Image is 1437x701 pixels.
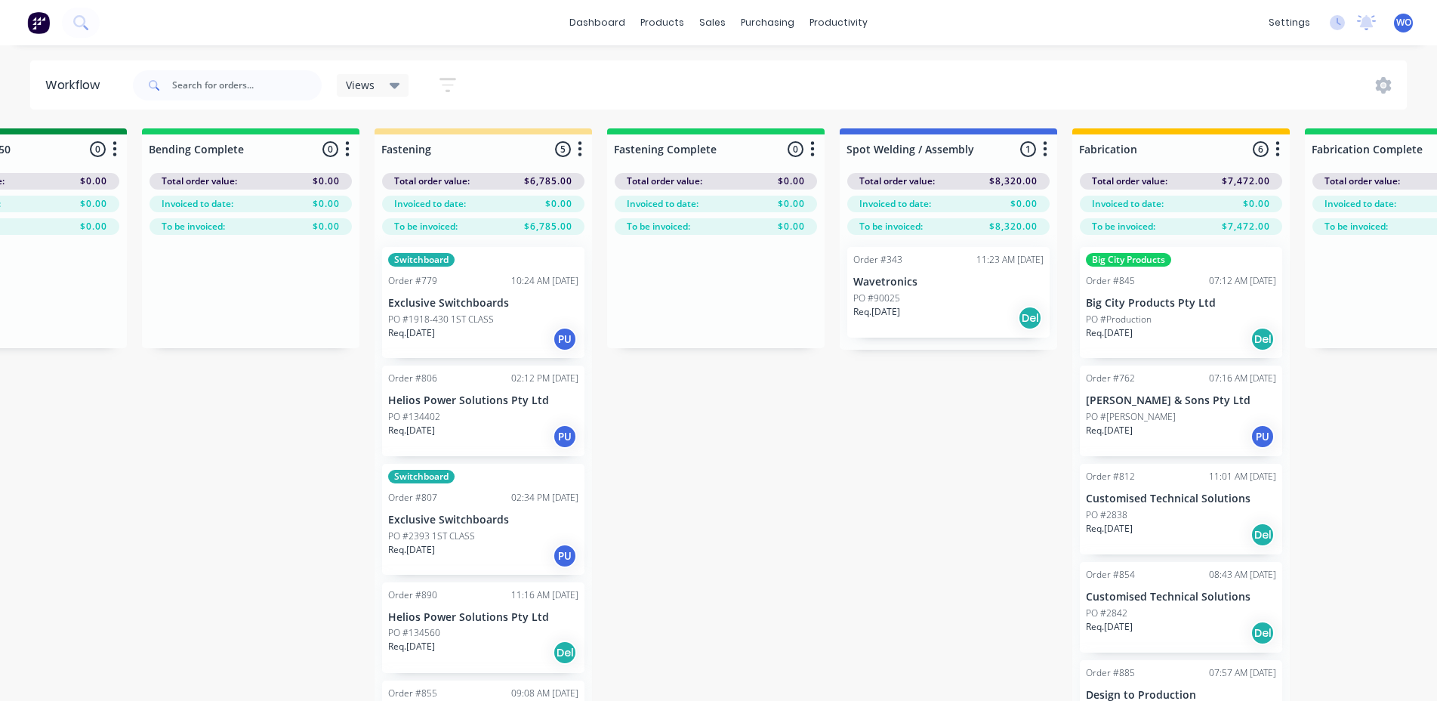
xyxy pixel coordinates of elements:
p: PO #134560 [388,626,440,640]
img: Factory [27,11,50,34]
span: Invoiced to date: [394,197,466,211]
span: To be invoiced: [1324,220,1388,233]
p: Exclusive Switchboards [388,514,578,527]
div: Order #34311:23 AM [DATE]WavetronicsPO #90025Req.[DATE]Del [847,247,1050,338]
p: Req. [DATE] [1086,522,1133,536]
span: $0.00 [313,174,340,188]
span: $0.00 [80,220,107,233]
div: PU [1250,425,1275,449]
span: $0.00 [80,197,107,211]
div: Switchboard [388,470,455,483]
div: Order #885 [1086,666,1135,680]
div: Order #762 [1086,372,1135,385]
div: Del [1018,306,1042,330]
p: Customised Technical Solutions [1086,591,1276,604]
span: $7,472.00 [1222,220,1270,233]
span: $0.00 [313,220,340,233]
p: Customised Technical Solutions [1086,493,1276,505]
p: PO #2393 1ST CLASS [388,530,475,543]
div: Order #855 [388,687,437,700]
span: Total order value: [859,174,935,188]
span: $0.00 [80,174,107,188]
span: $8,320.00 [989,174,1038,188]
div: 11:01 AM [DATE] [1209,470,1276,483]
span: To be invoiced: [162,220,225,233]
span: $0.00 [1010,197,1038,211]
p: [PERSON_NAME] & Sons Pty Ltd [1086,394,1276,407]
span: $0.00 [778,174,805,188]
p: Req. [DATE] [388,424,435,437]
div: Order #807 [388,491,437,505]
div: sales [692,11,733,34]
div: productivity [802,11,875,34]
div: 02:34 PM [DATE] [511,491,578,505]
span: Invoiced to date: [1092,197,1164,211]
span: $6,785.00 [524,174,572,188]
span: Invoiced to date: [162,197,233,211]
span: To be invoiced: [1092,220,1155,233]
span: Total order value: [394,174,470,188]
span: $0.00 [545,197,572,211]
div: Order #806 [388,372,437,385]
span: Views [346,77,375,93]
div: 07:57 AM [DATE] [1209,666,1276,680]
p: PO #90025 [853,292,900,305]
div: Order #845 [1086,274,1135,288]
p: PO #134402 [388,410,440,424]
p: Big City Products Pty Ltd [1086,297,1276,310]
div: Order #812 [1086,470,1135,483]
p: PO #1918-430 1ST CLASS [388,313,494,326]
span: $0.00 [1243,197,1270,211]
p: PO #2842 [1086,607,1127,620]
span: Invoiced to date: [627,197,698,211]
span: Total order value: [162,174,237,188]
span: WO [1396,16,1411,29]
div: Big City ProductsOrder #84507:12 AM [DATE]Big City Products Pty LtdPO #ProductionReq.[DATE]Del [1080,247,1282,358]
span: Total order value: [1092,174,1167,188]
div: Order #779 [388,274,437,288]
div: Order #80602:12 PM [DATE]Helios Power Solutions Pty LtdPO #134402Req.[DATE]PU [382,366,584,456]
p: Req. [DATE] [1086,424,1133,437]
div: Order #854 [1086,568,1135,582]
div: Order #343 [853,253,902,267]
p: Exclusive Switchboards [388,297,578,310]
p: Helios Power Solutions Pty Ltd [388,611,578,624]
p: Req. [DATE] [1086,326,1133,340]
div: 10:24 AM [DATE] [511,274,578,288]
div: 07:12 AM [DATE] [1209,274,1276,288]
span: Invoiced to date: [1324,197,1396,211]
span: To be invoiced: [394,220,458,233]
span: Invoiced to date: [859,197,931,211]
div: Del [1250,327,1275,351]
div: SwitchboardOrder #77910:24 AM [DATE]Exclusive SwitchboardsPO #1918-430 1ST CLASSReq.[DATE]PU [382,247,584,358]
p: Helios Power Solutions Pty Ltd [388,394,578,407]
p: Req. [DATE] [388,326,435,340]
div: products [633,11,692,34]
div: 09:08 AM [DATE] [511,687,578,700]
p: PO #Production [1086,313,1152,326]
div: Switchboard [388,253,455,267]
div: Order #89011:16 AM [DATE]Helios Power Solutions Pty LtdPO #134560Req.[DATE]Del [382,582,584,673]
span: To be invoiced: [859,220,923,233]
input: Search for orders... [172,70,322,100]
div: SwitchboardOrder #80702:34 PM [DATE]Exclusive SwitchboardsPO #2393 1ST CLASSReq.[DATE]PU [382,464,584,575]
div: Del [1250,621,1275,645]
p: PO #2838 [1086,508,1127,522]
p: Req. [DATE] [388,640,435,653]
div: Del [1250,523,1275,547]
div: Del [553,641,577,665]
div: Order #81211:01 AM [DATE]Customised Technical SolutionsPO #2838Req.[DATE]Del [1080,464,1282,554]
div: 11:16 AM [DATE] [511,588,578,602]
div: Order #76207:16 AM [DATE][PERSON_NAME] & Sons Pty LtdPO #[PERSON_NAME]Req.[DATE]PU [1080,366,1282,456]
a: dashboard [562,11,633,34]
span: To be invoiced: [627,220,690,233]
p: Req. [DATE] [853,305,900,319]
p: Wavetronics [853,276,1044,289]
p: PO #[PERSON_NAME] [1086,410,1176,424]
span: $6,785.00 [524,220,572,233]
span: $0.00 [778,197,805,211]
span: $0.00 [778,220,805,233]
div: 08:43 AM [DATE] [1209,568,1276,582]
div: 11:23 AM [DATE] [976,253,1044,267]
span: $8,320.00 [989,220,1038,233]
